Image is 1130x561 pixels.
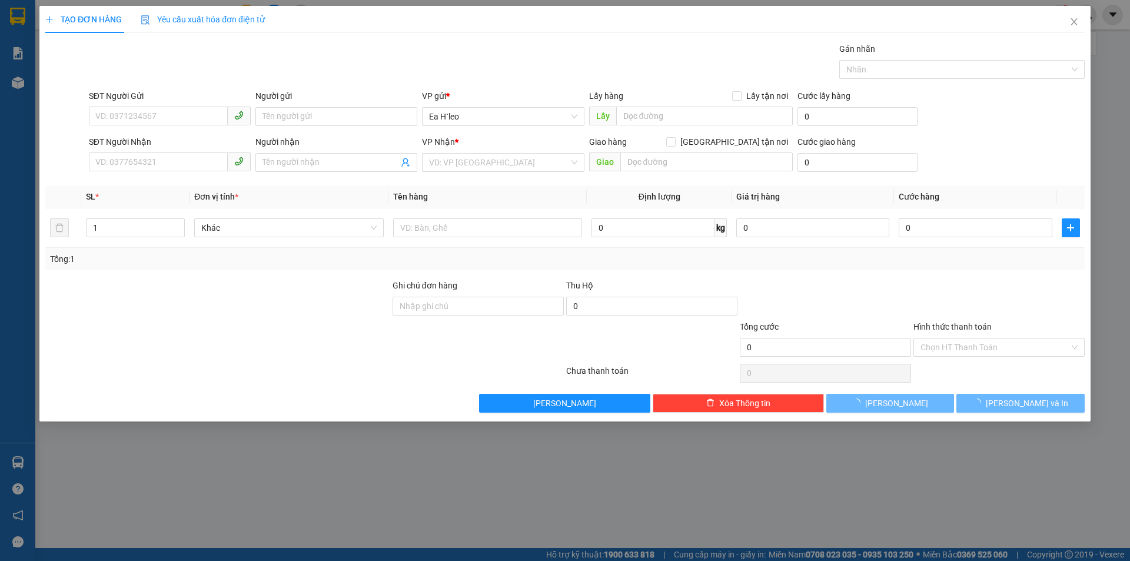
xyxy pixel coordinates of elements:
[589,91,623,101] span: Lấy hàng
[797,137,856,147] label: Cước giao hàng
[715,218,727,237] span: kg
[913,322,992,331] label: Hình thức thanh toán
[839,44,875,54] label: Gán nhãn
[620,152,793,171] input: Dọc đường
[201,219,377,237] span: Khác
[480,394,651,413] button: [PERSON_NAME]
[89,89,251,102] div: SĐT Người Gửi
[973,399,986,407] span: loading
[393,281,457,290] label: Ghi chú đơn hàng
[423,89,584,102] div: VP gửi
[393,297,564,316] input: Ghi chú đơn hàng
[393,192,428,201] span: Tên hàng
[255,135,417,148] div: Người nhận
[639,192,680,201] span: Định lượng
[175,229,182,236] span: down
[423,137,456,147] span: VP Nhận
[589,152,620,171] span: Giao
[797,153,918,172] input: Cước giao hàng
[86,192,95,201] span: SL
[50,253,436,265] div: Tổng: 1
[866,397,929,410] span: [PERSON_NAME]
[736,192,780,201] span: Giá trị hàng
[393,218,583,237] input: VD: Bàn, Ghế
[1062,218,1080,237] button: plus
[653,394,825,413] button: deleteXóa Thông tin
[826,394,954,413] button: [PERSON_NAME]
[742,89,793,102] span: Lấy tận nơi
[853,399,866,407] span: loading
[534,397,597,410] span: [PERSON_NAME]
[797,91,850,101] label: Cước lấy hàng
[706,399,714,408] span: delete
[255,89,417,102] div: Người gửi
[50,218,69,237] button: delete
[1062,223,1079,233] span: plus
[899,192,939,201] span: Cước hàng
[616,107,793,125] input: Dọc đường
[736,218,889,237] input: 0
[589,137,627,147] span: Giao hàng
[194,192,238,201] span: Đơn vị tính
[234,111,244,120] span: phone
[234,157,244,166] span: phone
[797,107,918,126] input: Cước lấy hàng
[957,394,1085,413] button: [PERSON_NAME] và In
[719,397,770,410] span: Xóa Thông tin
[141,15,265,24] span: Yêu cầu xuất hóa đơn điện tử
[45,15,54,24] span: plus
[740,322,779,331] span: Tổng cước
[676,135,793,148] span: [GEOGRAPHIC_DATA] tận nơi
[566,281,593,290] span: Thu Hộ
[175,221,182,228] span: up
[45,15,122,24] span: TẠO ĐƠN HÀNG
[171,228,184,237] span: Decrease Value
[89,135,251,148] div: SĐT Người Nhận
[1058,6,1091,39] button: Close
[589,107,616,125] span: Lấy
[430,108,577,125] span: Ea H`leo
[1069,17,1079,26] span: close
[141,15,150,25] img: icon
[171,219,184,228] span: Increase Value
[565,364,739,385] div: Chưa thanh toán
[986,397,1068,410] span: [PERSON_NAME] và In
[401,158,411,167] span: user-add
